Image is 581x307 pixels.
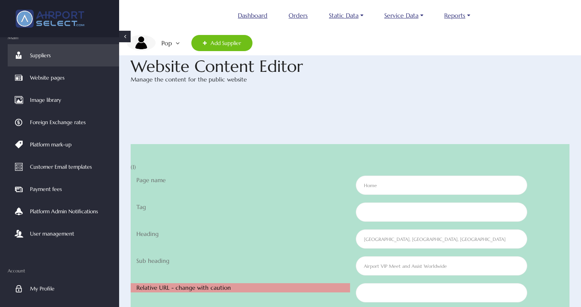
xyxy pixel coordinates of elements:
[30,89,61,111] span: Image library
[289,10,308,21] a: Orders
[127,35,179,51] a: image description Pop
[30,156,92,178] span: Customer Email templates
[131,75,569,84] p: Manage the content for the public website
[8,44,119,66] a: Suppliers
[30,133,71,156] span: Platform mark-up
[30,111,86,133] span: Foreign Exchange rates
[8,277,119,300] a: My Profile
[131,229,350,239] label: Heading
[8,133,119,156] a: Platform mark-up
[384,10,423,21] a: Service data
[127,35,156,51] img: image description
[8,222,119,245] a: User management
[30,178,62,200] span: Payment fees
[8,268,119,274] span: Account
[30,44,51,66] span: Suppliers
[131,58,569,75] h1: Website Content Editor
[8,66,119,89] a: Website pages
[8,111,119,133] a: Foreign Exchange rates
[207,35,241,51] span: Add Supplier
[191,35,253,51] a: Add Supplier
[131,283,350,292] label: Relative URL - change with caution
[444,10,470,21] a: Reports
[30,222,74,245] span: User management
[156,35,176,51] em: Pop
[30,277,55,300] span: My Profile
[8,200,119,222] a: Platform Admin Notifications
[8,89,119,111] a: Image library
[12,6,88,32] img: company logo here
[8,35,119,40] span: Main
[131,256,350,266] label: Sub heading
[30,66,65,89] span: Website pages
[8,156,119,178] a: Customer Email templates
[238,10,267,21] a: Dashboard
[8,178,119,200] a: Payment fees
[131,202,350,212] label: Tag
[131,163,136,172] label: (1)
[30,200,98,222] span: Platform Admin Notifications
[329,10,363,21] a: Static data
[131,176,350,185] label: Page name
